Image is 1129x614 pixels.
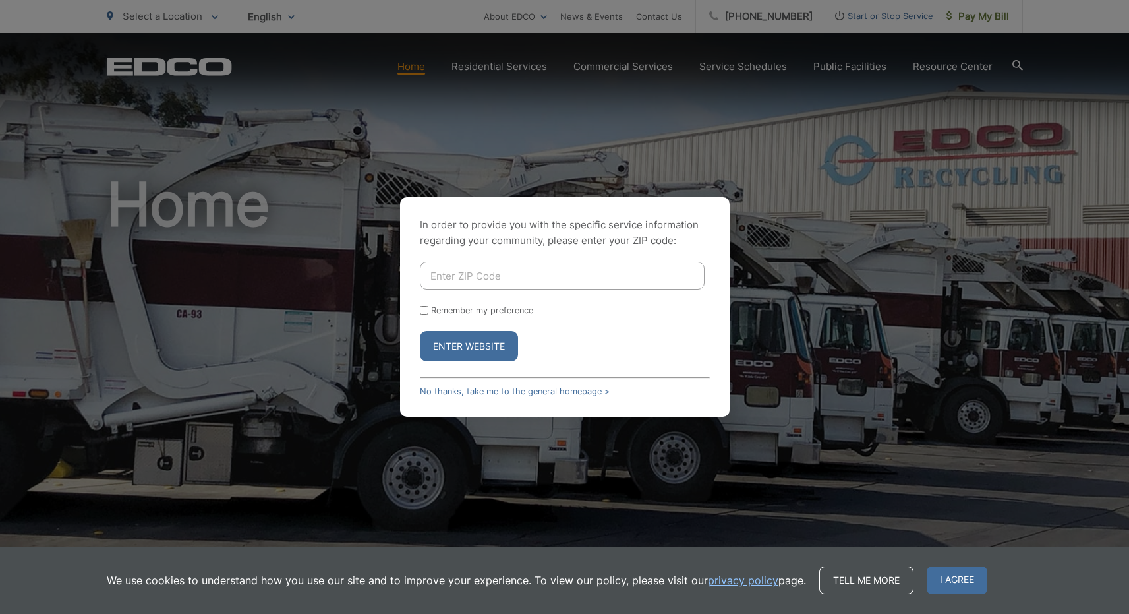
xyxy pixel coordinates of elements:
[819,567,913,594] a: Tell me more
[420,386,610,396] a: No thanks, take me to the general homepage >
[420,331,518,361] button: Enter Website
[107,572,806,588] p: We use cookies to understand how you use our site and to improve your experience. To view our pol...
[420,262,705,290] input: Enter ZIP Code
[431,305,533,315] label: Remember my preference
[927,567,987,594] span: I agree
[708,572,778,588] a: privacy policy
[420,217,710,249] p: In order to provide you with the specific service information regarding your community, please en...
